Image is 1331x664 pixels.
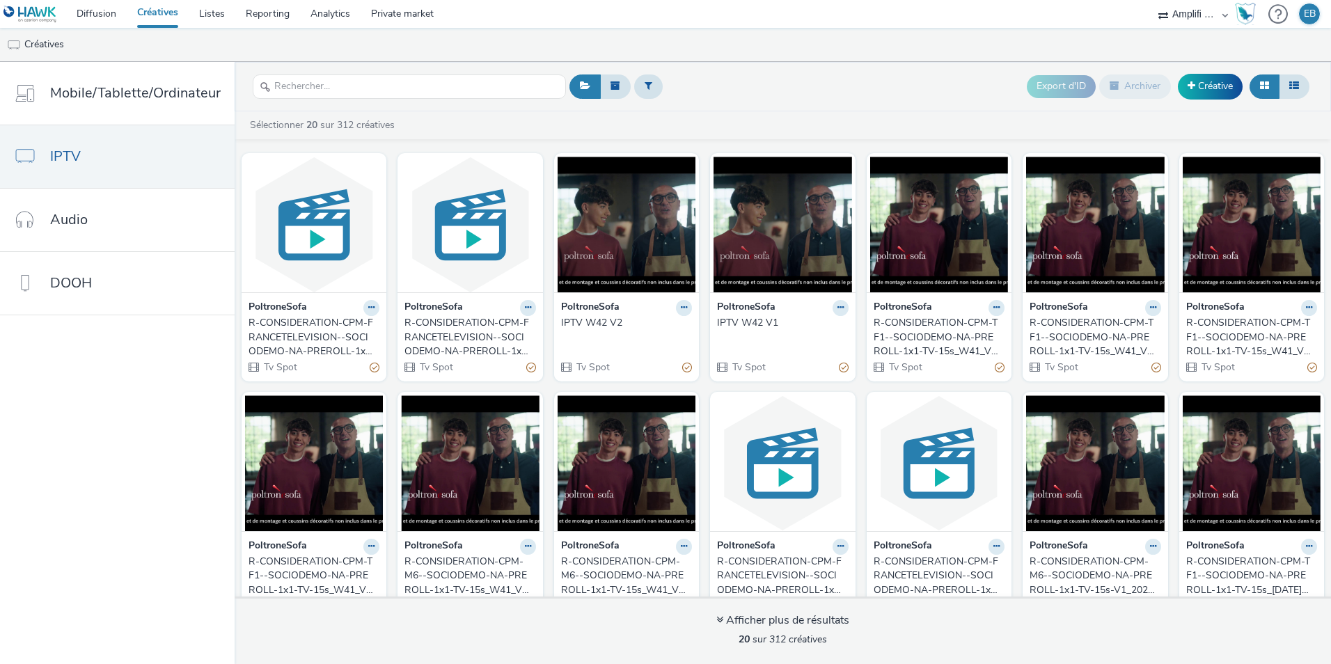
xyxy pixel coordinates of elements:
[1186,300,1245,316] strong: PoltroneSofa
[739,633,827,646] span: sur 312 créatives
[249,316,379,358] a: R-CONSIDERATION-CPM-FRANCETELEVISION--SOCIODEMO-NA-PREROLL-1x1-TV-15s_V2_$243009798$
[404,316,535,358] a: R-CONSIDERATION-CPM-FRANCETELEVISION--SOCIODEMO-NA-PREROLL-1x1-TV-15s_V1_$241785734$
[731,361,766,374] span: Tv Spot
[874,555,999,597] div: R-CONSIDERATION-CPM-FRANCETELEVISION--SOCIODEMO-NA-PREROLL-1x1-TV-15s_V1_$429772457$
[3,6,57,23] img: undefined Logo
[249,555,374,597] div: R-CONSIDERATION-CPM-TF1--SOCIODEMO-NA-PREROLL-1x1-TV-15s_W41_V1_$430141713$
[370,360,379,374] div: Partiellement valide
[1030,316,1155,358] div: R-CONSIDERATION-CPM-TF1--SOCIODEMO-NA-PREROLL-1x1-TV-15s_W41_V2_V2_$430141713$
[245,395,383,531] img: R-CONSIDERATION-CPM-TF1--SOCIODEMO-NA-PREROLL-1x1-TV-15s_W41_V1_$430141713$ visual
[249,539,307,555] strong: PoltroneSofa
[716,612,849,629] div: Afficher plus de résultats
[717,539,775,555] strong: PoltroneSofa
[1178,74,1243,99] a: Créative
[874,316,999,358] div: R-CONSIDERATION-CPM-TF1--SOCIODEMO-NA-PREROLL-1x1-TV-15s_W41_V1_V2_$430141713$
[262,361,297,374] span: Tv Spot
[404,300,463,316] strong: PoltroneSofa
[575,361,610,374] span: Tv Spot
[558,157,695,292] img: IPTV W42 V2 visual
[1186,539,1245,555] strong: PoltroneSofa
[870,395,1008,531] img: R-CONSIDERATION-CPM-FRANCETELEVISION--SOCIODEMO-NA-PREROLL-1x1-TV-15s_V1_$429772457$ visual
[249,118,400,132] a: Sélectionner sur 312 créatives
[1186,555,1312,597] div: R-CONSIDERATION-CPM-TF1--SOCIODEMO-NA-PREROLL-1x1-TV-15s_[DATE]_W41
[1027,75,1096,97] button: Export d'ID
[561,555,692,597] a: R-CONSIDERATION-CPM-M6--SOCIODEMO-NA-PREROLL-1x1-TV-15s_W41_V1_$430141707$
[1279,74,1309,98] button: Liste
[1200,361,1235,374] span: Tv Spot
[1235,3,1256,25] img: Hawk Academy
[874,300,932,316] strong: PoltroneSofa
[401,395,539,531] img: R-CONSIDERATION-CPM-M6--SOCIODEMO-NA-PREROLL-1x1-TV-15s_W41_V2_$430141707$ visual
[561,316,686,330] div: IPTV W42 V2
[418,361,453,374] span: Tv Spot
[404,555,530,597] div: R-CONSIDERATION-CPM-M6--SOCIODEMO-NA-PREROLL-1x1-TV-15s_W41_V2_$430141707$
[1030,316,1160,358] a: R-CONSIDERATION-CPM-TF1--SOCIODEMO-NA-PREROLL-1x1-TV-15s_W41_V2_V2_$430141713$
[249,300,307,316] strong: PoltroneSofa
[404,539,463,555] strong: PoltroneSofa
[249,316,374,358] div: R-CONSIDERATION-CPM-FRANCETELEVISION--SOCIODEMO-NA-PREROLL-1x1-TV-15s_V2_$243009798$
[249,555,379,597] a: R-CONSIDERATION-CPM-TF1--SOCIODEMO-NA-PREROLL-1x1-TV-15s_W41_V1_$430141713$
[1304,3,1316,24] div: EB
[7,38,21,52] img: tv
[245,157,383,292] img: R-CONSIDERATION-CPM-FRANCETELEVISION--SOCIODEMO-NA-PREROLL-1x1-TV-15s_V2_$243009798$ visual
[874,539,932,555] strong: PoltroneSofa
[1043,361,1078,374] span: Tv Spot
[50,210,88,230] span: Audio
[1235,3,1261,25] a: Hawk Academy
[717,316,848,330] a: IPTV W42 V1
[1030,300,1088,316] strong: PoltroneSofa
[50,273,92,293] span: DOOH
[253,74,566,99] input: Rechercher...
[1099,74,1171,98] button: Archiver
[1186,316,1312,358] div: R-CONSIDERATION-CPM-TF1--SOCIODEMO-NA-PREROLL-1x1-TV-15s_W41_V2_$430141713$
[874,555,1005,597] a: R-CONSIDERATION-CPM-FRANCETELEVISION--SOCIODEMO-NA-PREROLL-1x1-TV-15s_V1_$429772457$
[1030,555,1160,597] a: R-CONSIDERATION-CPM-M6--SOCIODEMO-NA-PREROLL-1x1-TV-15s-V1_2025-10-06_W41
[1186,555,1317,597] a: R-CONSIDERATION-CPM-TF1--SOCIODEMO-NA-PREROLL-1x1-TV-15s_[DATE]_W41
[1026,395,1164,531] img: R-CONSIDERATION-CPM-M6--SOCIODEMO-NA-PREROLL-1x1-TV-15s-V1_2025-10-06_W41 visual
[1186,316,1317,358] a: R-CONSIDERATION-CPM-TF1--SOCIODEMO-NA-PREROLL-1x1-TV-15s_W41_V2_$430141713$
[739,633,750,646] strong: 20
[561,539,620,555] strong: PoltroneSofa
[1030,555,1155,597] div: R-CONSIDERATION-CPM-M6--SOCIODEMO-NA-PREROLL-1x1-TV-15s-V1_2025-10-06_W41
[561,300,620,316] strong: PoltroneSofa
[717,555,842,597] div: R-CONSIDERATION-CPM-FRANCETELEVISION--SOCIODEMO-NA-PREROLL-1x1-TV-15s_V2_$429772457$
[1183,157,1321,292] img: R-CONSIDERATION-CPM-TF1--SOCIODEMO-NA-PREROLL-1x1-TV-15s_W41_V2_$430141713$ visual
[561,316,692,330] a: IPTV W42 V2
[526,360,536,374] div: Partiellement valide
[717,316,842,330] div: IPTV W42 V1
[404,555,535,597] a: R-CONSIDERATION-CPM-M6--SOCIODEMO-NA-PREROLL-1x1-TV-15s_W41_V2_$430141707$
[888,361,922,374] span: Tv Spot
[1250,74,1279,98] button: Grille
[306,118,317,132] strong: 20
[839,360,849,374] div: Partiellement valide
[401,157,539,292] img: R-CONSIDERATION-CPM-FRANCETELEVISION--SOCIODEMO-NA-PREROLL-1x1-TV-15s_V1_$241785734$ visual
[404,316,530,358] div: R-CONSIDERATION-CPM-FRANCETELEVISION--SOCIODEMO-NA-PREROLL-1x1-TV-15s_V1_$241785734$
[561,555,686,597] div: R-CONSIDERATION-CPM-M6--SOCIODEMO-NA-PREROLL-1x1-TV-15s_W41_V1_$430141707$
[50,83,221,103] span: Mobile/Tablette/Ordinateur
[714,395,851,531] img: R-CONSIDERATION-CPM-FRANCETELEVISION--SOCIODEMO-NA-PREROLL-1x1-TV-15s_V2_$429772457$ visual
[995,360,1005,374] div: Partiellement valide
[1183,395,1321,531] img: R-CONSIDERATION-CPM-TF1--SOCIODEMO-NA-PREROLL-1x1-TV-15s_2025-10-06_W41 visual
[50,146,81,166] span: IPTV
[682,360,692,374] div: Partiellement valide
[717,300,775,316] strong: PoltroneSofa
[874,316,1005,358] a: R-CONSIDERATION-CPM-TF1--SOCIODEMO-NA-PREROLL-1x1-TV-15s_W41_V1_V2_$430141713$
[1151,360,1161,374] div: Partiellement valide
[870,157,1008,292] img: R-CONSIDERATION-CPM-TF1--SOCIODEMO-NA-PREROLL-1x1-TV-15s_W41_V1_V2_$430141713$ visual
[1026,157,1164,292] img: R-CONSIDERATION-CPM-TF1--SOCIODEMO-NA-PREROLL-1x1-TV-15s_W41_V2_V2_$430141713$ visual
[717,555,848,597] a: R-CONSIDERATION-CPM-FRANCETELEVISION--SOCIODEMO-NA-PREROLL-1x1-TV-15s_V2_$429772457$
[1030,539,1088,555] strong: PoltroneSofa
[714,157,851,292] img: IPTV W42 V1 visual
[1307,360,1317,374] div: Partiellement valide
[558,395,695,531] img: R-CONSIDERATION-CPM-M6--SOCIODEMO-NA-PREROLL-1x1-TV-15s_W41_V1_$430141707$ visual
